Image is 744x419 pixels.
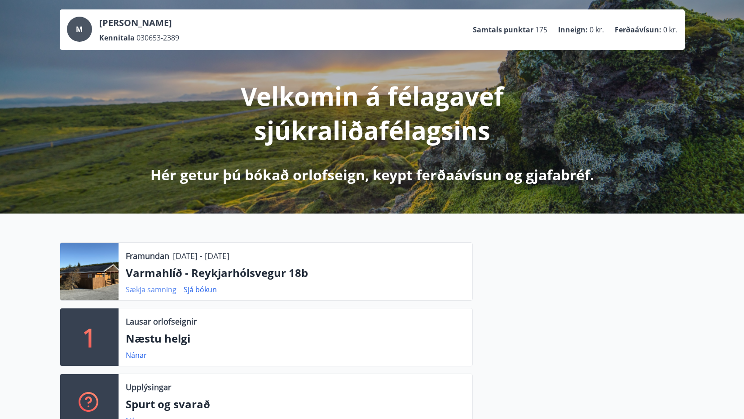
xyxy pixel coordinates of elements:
span: 0 kr. [590,25,604,35]
a: Nánar [126,350,147,360]
p: Lausar orlofseignir [126,316,197,327]
a: Sækja samning [126,285,176,294]
p: Spurt og svarað [126,397,465,412]
p: Varmahlíð - Reykjarhólsvegur 18b [126,265,465,281]
span: 030653-2389 [136,33,179,43]
span: 0 kr. [663,25,678,35]
a: Sjá bókun [184,285,217,294]
p: Samtals punktar [473,25,533,35]
span: M [76,24,83,34]
p: Inneign : [558,25,588,35]
p: Ferðaávísun : [615,25,661,35]
p: 1 [82,320,97,354]
p: [PERSON_NAME] [99,17,179,29]
p: Kennitala [99,33,135,43]
p: Hér getur þú bókað orlofseign, keypt ferðaávísun og gjafabréf. [150,165,594,185]
p: Framundan [126,250,169,262]
span: 175 [535,25,547,35]
p: Velkomin á félagavef sjúkraliðafélagsins [135,79,609,147]
p: Upplýsingar [126,381,171,393]
p: Næstu helgi [126,331,465,346]
p: [DATE] - [DATE] [173,250,229,262]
